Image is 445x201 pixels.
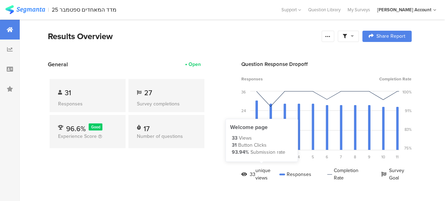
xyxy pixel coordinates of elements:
[137,100,196,108] div: Survey completions
[305,6,344,13] a: Question Library
[238,142,267,149] div: Button Clicks
[58,133,97,140] span: Experience Score
[250,171,255,178] div: 33
[241,76,263,82] span: Responses
[66,123,86,134] span: 96.6%
[279,167,311,182] div: Responses
[377,6,431,13] div: [PERSON_NAME] Account
[255,167,279,182] div: unique views
[48,30,318,43] div: Results Overview
[326,154,328,160] span: 6
[189,61,201,68] div: Open
[241,60,412,68] div: Question Response Dropoff
[340,154,342,160] span: 7
[379,76,412,82] span: Completion Rate
[298,154,300,160] span: 4
[230,123,292,131] div: Welcome page
[368,154,370,160] span: 9
[381,154,385,160] span: 10
[281,4,301,15] div: Support
[376,34,405,39] span: Share Report
[137,133,183,140] span: Number of questions
[327,167,365,182] div: Completion Rate
[344,6,374,13] a: My Surveys
[402,89,412,95] div: 100%
[232,149,249,156] div: 93.94%
[144,123,150,130] div: 17
[91,124,100,130] span: Good
[65,87,71,98] span: 31
[52,6,116,13] div: מדד המאחדים ספטמבר 25
[48,6,49,14] div: |
[144,87,152,98] span: 27
[250,149,285,156] div: Submission rate
[396,154,399,160] span: 11
[354,154,356,160] span: 8
[241,108,246,114] div: 24
[405,127,412,132] div: 83%
[404,145,412,151] div: 75%
[5,5,45,14] img: segmanta logo
[239,135,252,142] div: Views
[405,108,412,114] div: 91%
[232,135,237,142] div: 33
[232,142,237,149] div: 31
[312,154,314,160] span: 5
[241,89,246,95] div: 36
[381,167,412,182] div: Survey Goal
[48,60,68,68] span: General
[58,100,117,108] div: Responses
